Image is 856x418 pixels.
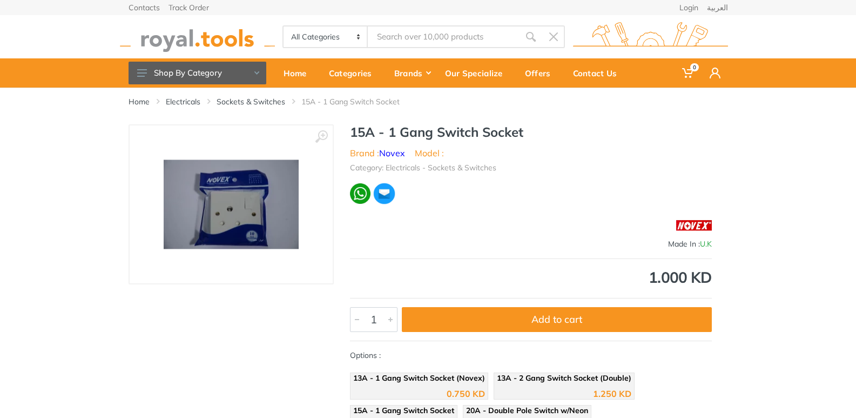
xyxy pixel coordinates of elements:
[379,148,405,158] a: Novex
[437,62,517,84] div: Our Specialize
[168,4,209,11] a: Track Order
[565,58,632,88] a: Contact Us
[350,147,405,160] li: Brand :
[593,389,631,398] div: 1.250 KD
[350,124,712,140] h1: 15A - 1 Gang Switch Socket
[166,96,200,107] a: Electricals
[321,62,387,84] div: Categories
[350,238,712,250] div: Made In :
[217,96,285,107] a: Sockets & Switches
[707,4,728,11] a: العربية
[676,211,712,238] img: Novex
[301,96,416,107] li: 15A - 1 Gang Switch Socket
[321,58,387,88] a: Categories
[368,25,519,48] input: Site search
[387,62,437,84] div: Brands
[415,147,444,160] li: Model :
[517,58,565,88] a: Offers
[276,58,321,88] a: Home
[120,22,275,52] img: royal.tools Logo
[353,373,485,383] span: 13A - 1 Gang Switch Socket (Novex)
[565,62,632,84] div: Contact Us
[402,307,712,332] button: Add to cart
[284,26,368,47] select: Category
[573,22,728,52] img: royal.tools Logo
[129,96,150,107] a: Home
[517,62,565,84] div: Offers
[466,406,588,415] span: 20A - Double Pole Switch w/Neon
[276,62,321,84] div: Home
[129,4,160,11] a: Contacts
[497,373,631,383] span: 13A - 2 Gang Switch Socket (Double)
[437,58,517,88] a: Our Specialize
[350,270,712,285] div: 1.000 KD
[350,162,496,174] li: Category: Electricals - Sockets & Switches
[690,63,699,71] span: 0
[353,406,454,415] span: 15A - 1 Gang Switch Socket
[447,389,485,398] div: 0.750 KD
[373,182,396,205] img: ma.webp
[679,4,698,11] a: Login
[350,373,488,400] a: 13A - 1 Gang Switch Socket (Novex) 0.750 KD
[129,96,728,107] nav: breadcrumb
[164,160,299,249] img: Royal Tools - 15A - 1 Gang Switch Socket
[129,62,266,84] button: Shop By Category
[700,239,712,249] span: U.K
[494,373,635,400] a: 13A - 2 Gang Switch Socket (Double) 1.250 KD
[350,183,371,204] img: wa.webp
[675,58,702,88] a: 0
